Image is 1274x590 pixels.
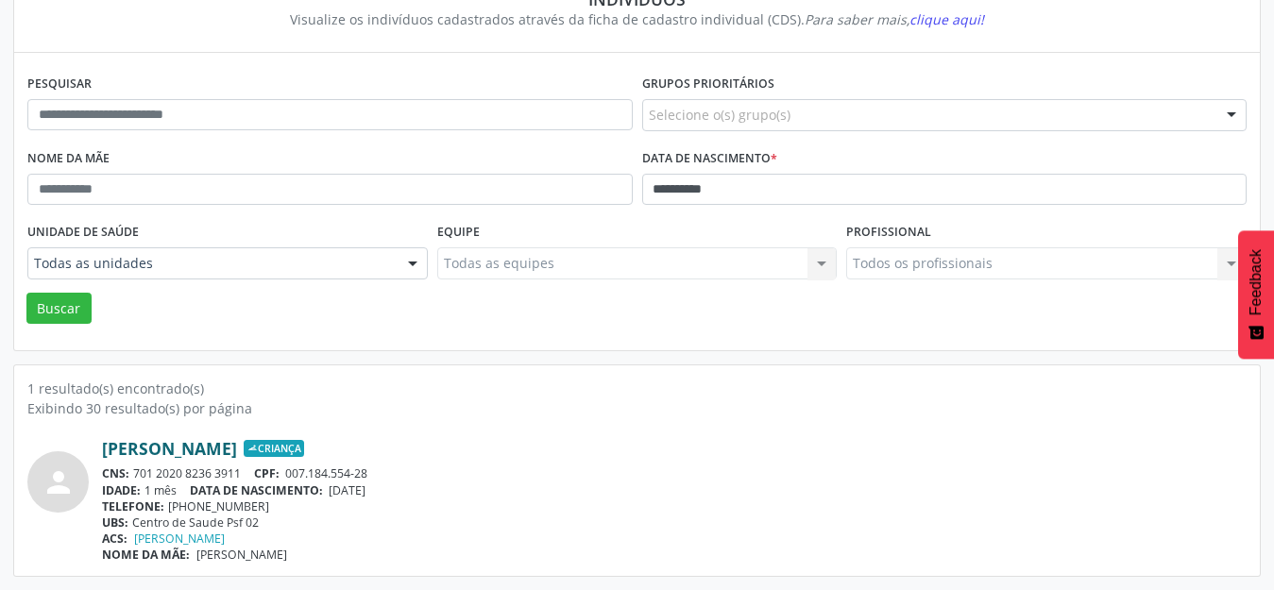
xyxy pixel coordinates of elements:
div: [PHONE_NUMBER] [102,498,1247,514]
label: Data de nascimento [642,144,777,174]
span: [PERSON_NAME] [196,547,287,563]
a: [PERSON_NAME] [102,438,237,459]
label: Grupos prioritários [642,70,774,99]
label: Unidade de saúde [27,218,139,247]
label: Nome da mãe [27,144,110,174]
div: 1 mês [102,482,1247,498]
span: UBS: [102,514,128,531]
span: NOME DA MÃE: [102,547,190,563]
div: Visualize os indivíduos cadastrados através da ficha de cadastro individual (CDS). [41,9,1233,29]
span: [DATE] [329,482,365,498]
span: 007.184.554-28 [285,465,367,481]
span: Todas as unidades [34,254,389,273]
div: Centro de Saude Psf 02 [102,514,1247,531]
div: 1 resultado(s) encontrado(s) [27,379,1247,398]
span: Selecione o(s) grupo(s) [649,105,790,125]
button: Feedback - Mostrar pesquisa [1238,230,1274,359]
span: clique aqui! [909,10,984,28]
span: Feedback [1248,249,1265,315]
label: Profissional [846,218,931,247]
button: Buscar [26,293,92,325]
label: Pesquisar [27,70,92,99]
span: Criança [244,440,304,457]
span: IDADE: [102,482,141,498]
div: Exibindo 30 resultado(s) por página [27,398,1247,418]
span: TELEFONE: [102,498,164,514]
span: ACS: [102,531,127,547]
span: CNS: [102,465,129,481]
i: Para saber mais, [805,10,984,28]
div: 701 2020 8236 3911 [102,465,1247,481]
i: person [42,465,76,499]
label: Equipe [437,218,480,247]
span: CPF: [254,465,280,481]
span: DATA DE NASCIMENTO: [190,482,323,498]
a: [PERSON_NAME] [134,531,225,547]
